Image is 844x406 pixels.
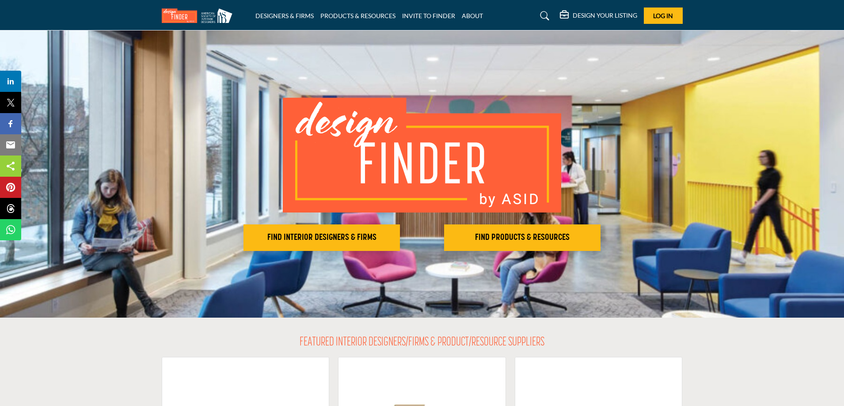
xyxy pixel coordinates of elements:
img: image [283,98,561,212]
button: Log In [644,8,683,24]
h2: FEATURED INTERIOR DESIGNERS/FIRMS & PRODUCT/RESOURCE SUPPLIERS [300,335,544,350]
a: PRODUCTS & RESOURCES [320,12,395,19]
h2: FIND PRODUCTS & RESOURCES [447,232,598,243]
a: ABOUT [462,12,483,19]
img: Site Logo [162,8,237,23]
h5: DESIGN YOUR LISTING [573,11,637,19]
div: DESIGN YOUR LISTING [560,11,637,21]
span: Log In [653,12,673,19]
a: DESIGNERS & FIRMS [255,12,314,19]
h2: FIND INTERIOR DESIGNERS & FIRMS [246,232,397,243]
a: Search [532,9,555,23]
a: INVITE TO FINDER [402,12,455,19]
button: FIND INTERIOR DESIGNERS & FIRMS [243,224,400,251]
button: FIND PRODUCTS & RESOURCES [444,224,601,251]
